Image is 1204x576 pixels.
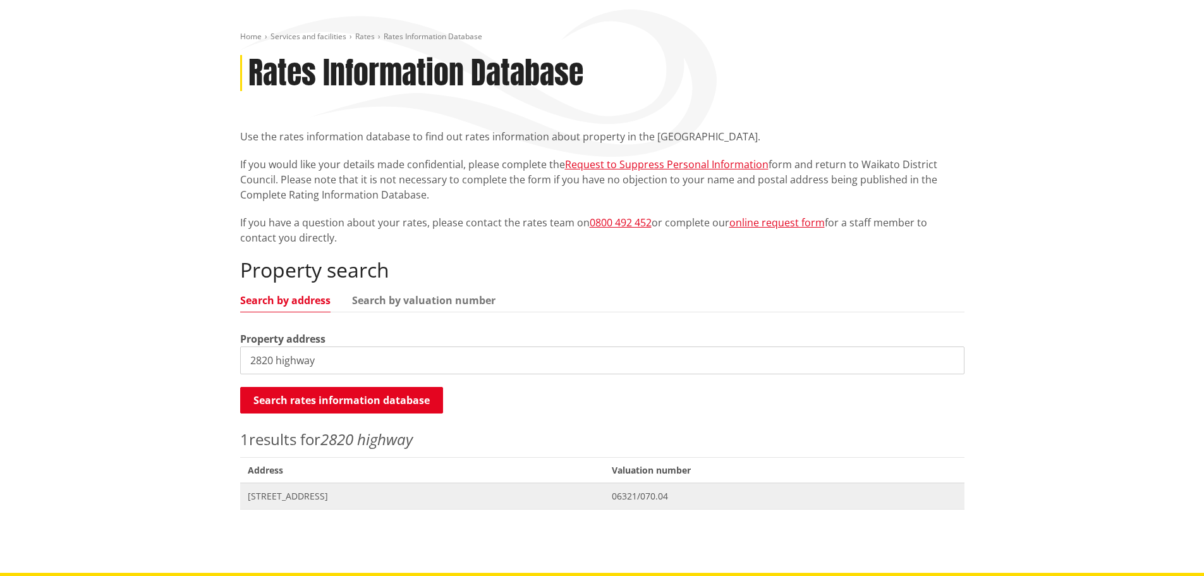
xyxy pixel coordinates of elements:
p: Use the rates information database to find out rates information about property in the [GEOGRAPHI... [240,129,964,144]
span: 06321/070.04 [612,490,956,503]
label: Property address [240,331,325,346]
span: Address [240,457,605,483]
input: e.g. Duke Street NGARUAWAHIA [240,346,964,374]
a: Services and facilities [271,31,346,42]
h2: Property search [240,258,964,282]
a: Search by valuation number [352,295,496,305]
a: Search by address [240,295,331,305]
a: online request form [729,216,825,230]
span: Valuation number [604,457,964,483]
button: Search rates information database [240,387,443,414]
a: [STREET_ADDRESS] 06321/070.04 [240,483,964,509]
span: Rates Information Database [384,31,482,42]
span: [STREET_ADDRESS] [248,490,597,503]
nav: breadcrumb [240,32,964,42]
a: Rates [355,31,375,42]
a: 0800 492 452 [590,216,652,230]
a: Home [240,31,262,42]
h1: Rates Information Database [248,55,583,92]
p: results for [240,428,964,451]
p: If you would like your details made confidential, please complete the form and return to Waikato ... [240,157,964,202]
p: If you have a question about your rates, please contact the rates team on or complete our for a s... [240,215,964,245]
a: Request to Suppress Personal Information [565,157,769,171]
span: 1 [240,429,249,450]
em: 2820 highway [320,429,413,450]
